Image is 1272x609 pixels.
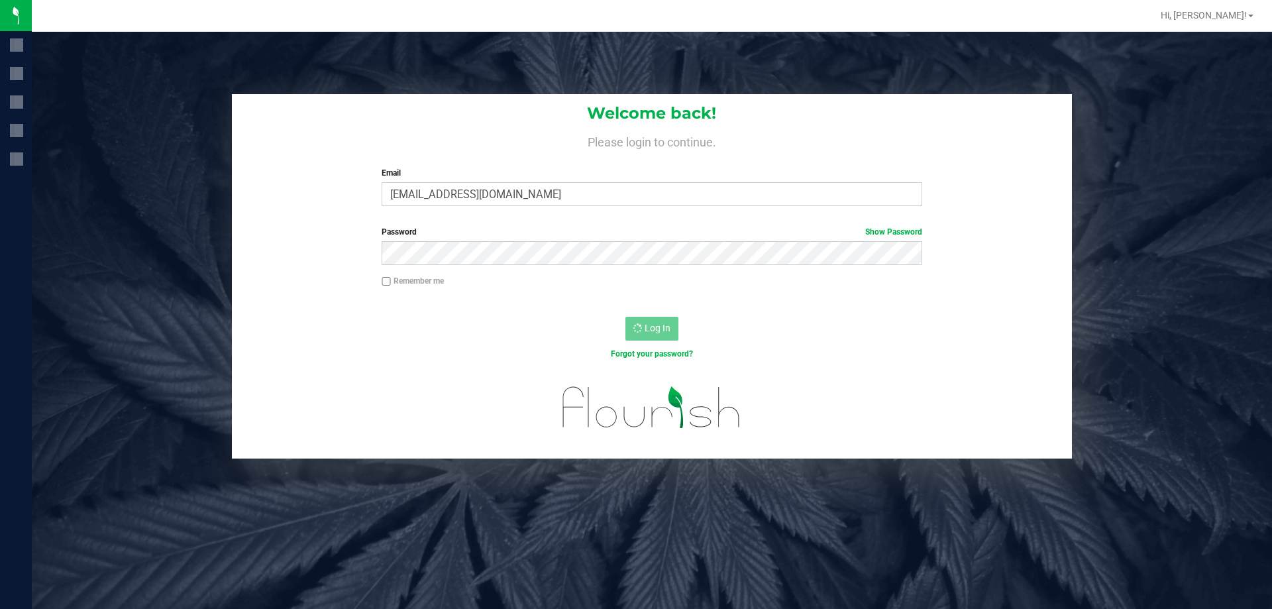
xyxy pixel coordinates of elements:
[1161,10,1247,21] span: Hi, [PERSON_NAME]!
[382,275,444,287] label: Remember me
[625,317,678,341] button: Log In
[865,227,922,237] a: Show Password
[645,323,670,333] span: Log In
[611,349,693,359] a: Forgot your password?
[232,105,1072,122] h1: Welcome back!
[232,133,1072,148] h4: Please login to continue.
[382,167,922,179] label: Email
[382,277,391,286] input: Remember me
[382,227,417,237] span: Password
[547,374,757,441] img: flourish_logo.svg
